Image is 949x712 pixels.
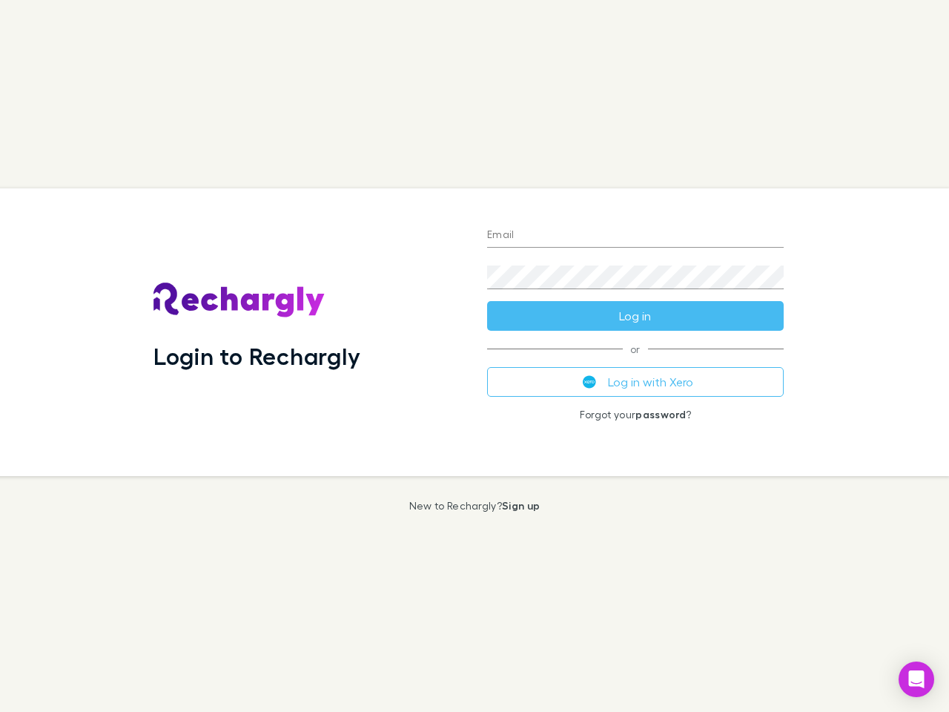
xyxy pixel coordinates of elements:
h1: Login to Rechargly [153,342,360,370]
p: Forgot your ? [487,409,784,421]
img: Xero's logo [583,375,596,389]
button: Log in [487,301,784,331]
a: Sign up [502,499,540,512]
img: Rechargly's Logo [153,283,325,318]
a: password [635,408,686,421]
button: Log in with Xero [487,367,784,397]
p: New to Rechargly? [409,500,540,512]
div: Open Intercom Messenger [899,662,934,697]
